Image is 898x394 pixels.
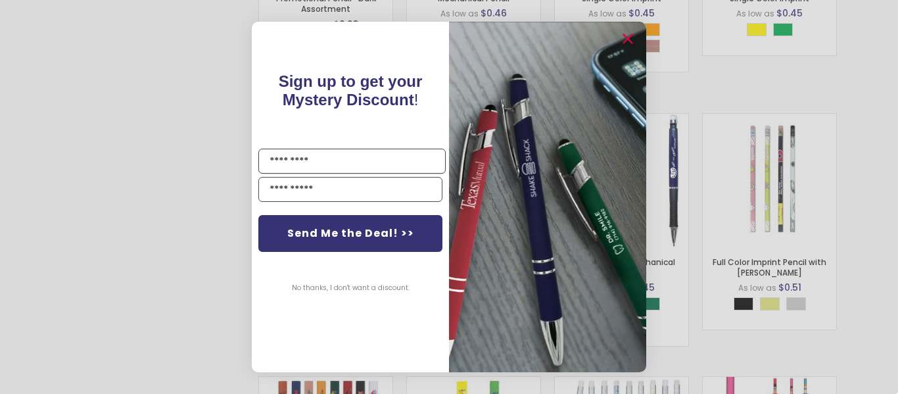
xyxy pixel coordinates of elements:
[617,28,638,49] button: Close dialog
[285,272,416,305] button: No thanks, I don't want a discount.
[258,215,442,252] button: Send Me the Deal! >>
[279,72,423,109] span: !
[449,22,646,372] img: pop-up-image
[279,72,423,109] span: Sign up to get your Mystery Discount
